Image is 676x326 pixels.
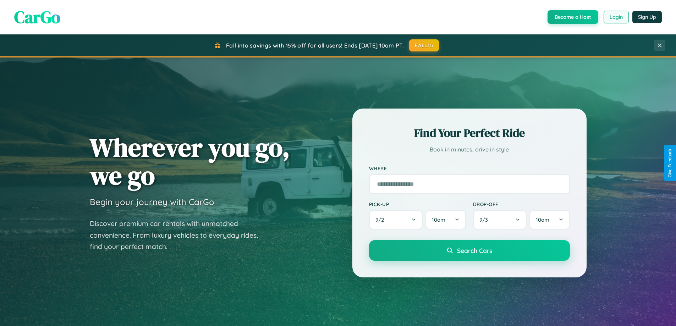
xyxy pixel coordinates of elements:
[226,42,404,49] span: Fall into savings with 15% off for all users! Ends [DATE] 10am PT.
[473,201,570,207] label: Drop-off
[667,149,672,177] div: Give Feedback
[409,39,439,51] button: FALL15
[90,218,267,253] p: Discover premium car rentals with unmatched convenience. From luxury vehicles to everyday rides, ...
[375,216,388,223] span: 9 / 2
[457,247,492,254] span: Search Cars
[369,240,570,261] button: Search Cars
[369,210,423,230] button: 9/2
[473,210,527,230] button: 9/3
[90,197,214,207] h3: Begin your journey with CarGo
[632,11,662,23] button: Sign Up
[604,11,629,23] button: Login
[369,144,570,155] p: Book in minutes, drive in style
[432,216,445,223] span: 10am
[479,216,491,223] span: 9 / 3
[369,165,570,171] label: Where
[425,210,466,230] button: 10am
[529,210,570,230] button: 10am
[369,201,466,207] label: Pick-up
[536,216,549,223] span: 10am
[90,133,290,189] h1: Wherever you go, we go
[548,10,598,24] button: Become a Host
[14,5,60,29] span: CarGo
[369,125,570,141] h2: Find Your Perfect Ride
